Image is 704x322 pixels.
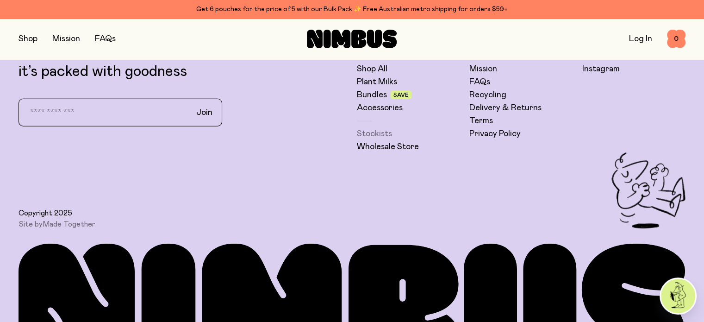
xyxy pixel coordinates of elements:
a: Privacy Policy [469,128,521,139]
img: agent [661,279,695,313]
a: Instagram [582,63,620,75]
div: Get 6 pouches for the price of 5 with our Bulk Pack ✨ Free Australian metro shipping for orders $59+ [19,4,685,15]
a: FAQs [95,35,116,43]
button: 0 [667,30,685,48]
a: FAQs [469,76,490,88]
a: Delivery & Returns [469,102,542,114]
span: Copyright 2025 [19,208,72,218]
a: Plant Milks [357,76,397,88]
button: Join [189,103,220,122]
span: Join [196,107,212,118]
a: Shop All [357,63,387,75]
a: Wholesale Store [357,141,419,152]
p: Join our newsletter – it’s packed with goodness [19,47,348,80]
a: Recycling [469,89,506,101]
span: Save [393,92,409,98]
a: Mission [469,63,497,75]
a: Mission [52,35,80,43]
a: Made Together [43,221,95,228]
a: Terms [469,115,493,126]
a: Accessories [357,102,403,114]
a: Stockists [357,128,392,139]
span: Site by [19,220,95,229]
a: Log In [629,35,652,43]
a: Bundles [357,89,387,101]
